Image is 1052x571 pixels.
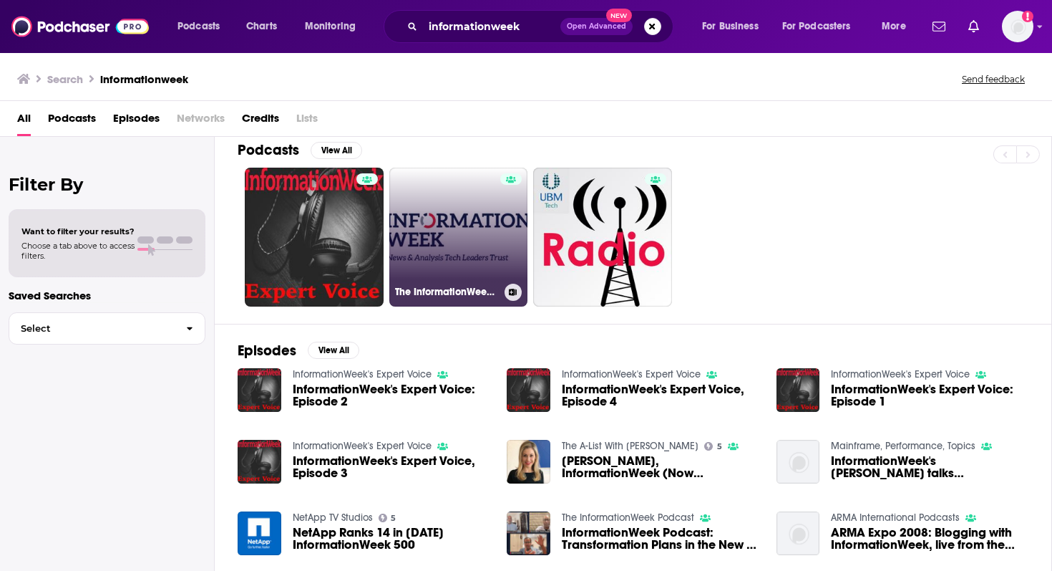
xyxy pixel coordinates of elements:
[21,241,135,261] span: Choose a tab above to access filters.
[389,168,528,307] a: The InformationWeek Podcast
[560,18,633,35] button: Open AdvancedNew
[562,527,759,551] a: InformationWeek Podcast: Transformation Plans in the New AI Era
[507,368,550,412] img: InformationWeek's Expert Voice, Episode 4
[782,16,851,37] span: For Podcasters
[9,312,205,345] button: Select
[238,342,359,360] a: EpisodesView All
[293,527,490,551] span: NetApp Ranks 14 in [DATE] InformationWeek 500
[238,512,281,555] img: NetApp Ranks 14 in 2008 InformationWeek 500
[397,10,687,43] div: Search podcasts, credits, & more...
[113,107,160,136] a: Episodes
[507,440,550,484] img: Michael Singer, InformationWeek (Now InternetEvolution)
[48,107,96,136] a: Podcasts
[963,14,985,39] a: Show notifications dropdown
[562,512,694,524] a: The InformationWeek Podcast
[507,512,550,555] img: InformationWeek Podcast: Transformation Plans in the New AI Era
[562,455,759,479] span: [PERSON_NAME], InformationWeek (Now InternetEvolution)
[167,15,238,38] button: open menu
[776,440,820,484] img: InformationWeek's David Berlind talks unconferencing
[1022,11,1033,22] svg: Add a profile image
[562,383,759,408] a: InformationWeek's Expert Voice, Episode 4
[9,289,205,302] p: Saved Searches
[293,512,373,524] a: NetApp TV Studios
[702,16,759,37] span: For Business
[21,226,135,236] span: Want to filter your results?
[562,368,701,380] a: InformationWeek's Expert Voice
[100,72,188,86] h3: informationweek
[423,15,560,38] input: Search podcasts, credits, & more...
[717,443,722,450] span: 5
[311,142,362,159] button: View All
[47,72,83,86] h3: Search
[308,342,359,359] button: View All
[9,174,205,195] h2: Filter By
[882,16,906,37] span: More
[704,442,722,451] a: 5
[293,527,490,551] a: NetApp Ranks 14 in 2008 InformationWeek 500
[776,512,820,555] img: ARMA Expo 2008: Blogging with InformationWeek, live from the 2008 ARMA International Expo
[293,440,432,452] a: InformationWeek's Expert Voice
[606,9,632,22] span: New
[562,440,698,452] a: The A-List With Jennifer Neeley
[293,368,432,380] a: InformationWeek's Expert Voice
[177,107,225,136] span: Networks
[872,15,924,38] button: open menu
[562,455,759,479] a: Michael Singer, InformationWeek (Now InternetEvolution)
[1002,11,1033,42] button: Show profile menu
[831,527,1028,551] a: ARMA Expo 2008: Blogging with InformationWeek, live from the 2008 ARMA International Expo
[958,73,1029,85] button: Send feedback
[776,368,820,412] img: InformationWeek's Expert Voice: Episode 1
[773,15,872,38] button: open menu
[238,368,281,412] img: InformationWeek's Expert Voice: Episode 2
[831,440,975,452] a: Mainframe, Performance, Topics
[831,368,970,380] a: InformationWeek's Expert Voice
[379,514,396,522] a: 5
[238,342,296,360] h2: Episodes
[692,15,776,38] button: open menu
[246,16,277,37] span: Charts
[831,383,1028,408] a: InformationWeek's Expert Voice: Episode 1
[242,107,279,136] a: Credits
[831,455,1028,479] a: InformationWeek's David Berlind talks unconferencing
[293,455,490,479] a: InformationWeek's Expert Voice, Episode 3
[927,14,951,39] a: Show notifications dropdown
[391,515,396,522] span: 5
[831,512,960,524] a: ARMA International Podcasts
[567,23,626,30] span: Open Advanced
[238,440,281,484] img: InformationWeek's Expert Voice, Episode 3
[177,16,220,37] span: Podcasts
[17,107,31,136] a: All
[296,107,318,136] span: Lists
[831,455,1028,479] span: InformationWeek's [PERSON_NAME] talks unconferencing
[305,16,356,37] span: Monitoring
[9,324,175,333] span: Select
[238,141,362,159] a: PodcastsView All
[1002,11,1033,42] img: User Profile
[237,15,286,38] a: Charts
[11,13,149,40] img: Podchaser - Follow, Share and Rate Podcasts
[295,15,374,38] button: open menu
[238,141,299,159] h2: Podcasts
[395,286,499,298] h3: The InformationWeek Podcast
[293,383,490,408] a: InformationWeek's Expert Voice: Episode 2
[1002,11,1033,42] span: Logged in as biancagorospe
